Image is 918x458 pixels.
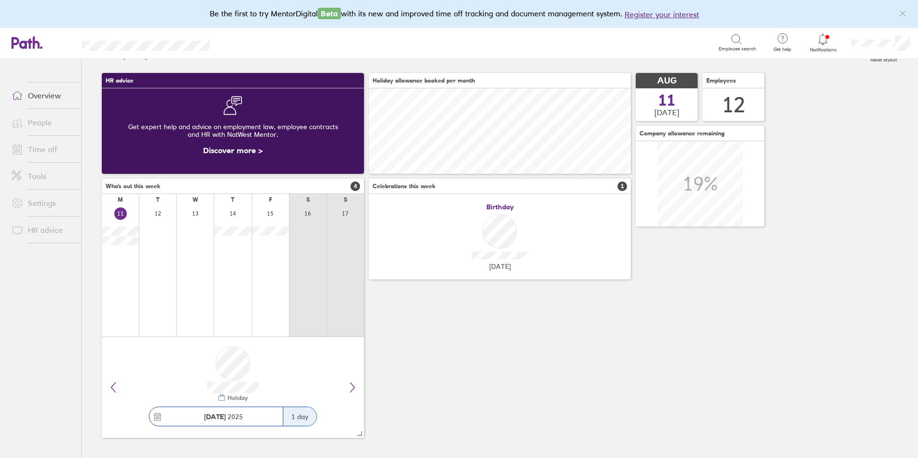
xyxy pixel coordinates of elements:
[808,47,839,53] span: Notifications
[118,196,123,203] div: M
[4,86,81,105] a: Overview
[640,130,725,137] span: Company allowance remaining
[204,413,243,421] span: 2025
[344,196,347,203] div: S
[865,54,903,63] label: Reset layout
[767,47,798,52] span: Get help
[109,115,356,146] div: Get expert help and advice on employment law, employee contracts and HR with NatWest Mentor.
[306,196,310,203] div: S
[617,181,627,191] span: 1
[231,196,234,203] div: T
[722,93,745,117] div: 12
[204,412,226,421] strong: [DATE]
[193,196,198,203] div: W
[373,183,435,190] span: Celebrations this week
[106,183,160,190] span: Who's out this week
[203,145,263,155] a: Discover more >
[658,93,676,108] span: 11
[156,196,159,203] div: T
[4,167,81,186] a: Tools
[4,140,81,159] a: Time off
[4,220,81,240] a: HR advice
[625,9,699,20] button: Register your interest
[4,113,81,132] a: People
[373,77,475,84] span: Holiday allowance booked per month
[657,76,676,86] span: AUG
[350,181,360,191] span: 4
[269,196,272,203] div: F
[236,38,260,47] div: Search
[106,77,133,84] span: HR advice
[210,8,709,20] div: Be the first to try MentorDigital with its new and improved time off tracking and document manage...
[4,193,81,213] a: Settings
[808,33,839,53] a: Notifications
[489,263,511,270] span: [DATE]
[226,395,248,401] div: Holiday
[654,108,679,117] span: [DATE]
[719,46,756,52] span: Employee search
[486,203,514,211] span: Birthday
[283,407,316,426] div: 1 day
[318,8,341,19] span: Beta
[706,77,736,84] span: Employees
